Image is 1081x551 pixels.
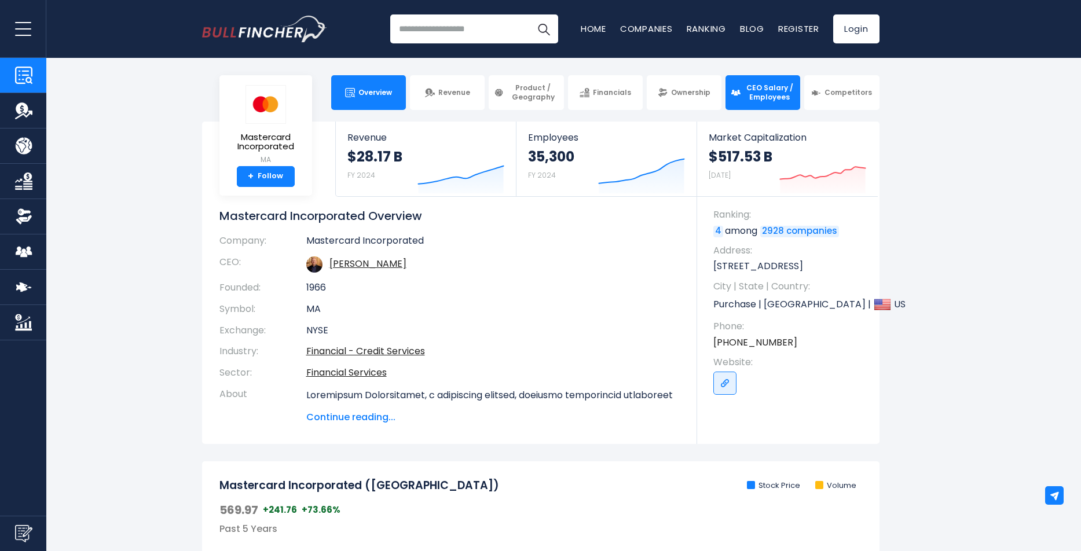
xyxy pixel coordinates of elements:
[219,341,306,362] th: Industry:
[489,75,563,110] a: Product / Geography
[229,155,303,165] small: MA
[593,88,631,97] span: Financials
[804,75,879,110] a: Competitors
[219,320,306,341] th: Exchange:
[713,244,868,257] span: Address:
[306,299,680,320] td: MA
[528,170,556,180] small: FY 2024
[740,23,764,35] a: Blog
[219,479,499,493] h2: Mastercard Incorporated ([GEOGRAPHIC_DATA])
[219,384,306,424] th: About
[747,481,800,491] li: Stock Price
[438,88,470,97] span: Revenue
[248,171,254,182] strong: +
[219,299,306,320] th: Symbol:
[263,504,297,516] span: +241.76
[528,148,574,166] strong: 35,300
[306,366,387,379] a: Financial Services
[528,132,685,143] span: Employees
[815,481,856,491] li: Volume
[306,344,425,358] a: Financial - Credit Services
[647,75,721,110] a: Ownership
[713,356,868,369] span: Website:
[825,88,872,97] span: Competitors
[713,372,736,395] a: Go to link
[219,252,306,277] th: CEO:
[219,522,277,535] span: Past 5 Years
[306,256,323,273] img: michael-miebach.jpg
[358,88,392,97] span: Overview
[410,75,485,110] a: Revenue
[237,166,295,187] a: +Follow
[697,122,878,196] a: Market Capitalization $517.53 B [DATE]
[219,277,306,299] th: Founded:
[713,296,868,313] p: Purchase | [GEOGRAPHIC_DATA] | US
[778,23,819,35] a: Register
[709,170,731,180] small: [DATE]
[833,14,880,43] a: Login
[507,83,558,101] span: Product / Geography
[713,336,797,349] a: [PHONE_NUMBER]
[713,260,868,273] p: [STREET_ADDRESS]
[760,226,839,237] a: 2928 companies
[713,226,723,237] a: 4
[713,225,868,237] p: among
[347,132,504,143] span: Revenue
[306,320,680,341] td: NYSE
[581,23,606,35] a: Home
[744,83,795,101] span: CEO Salary / Employees
[709,132,866,143] span: Market Capitalization
[306,277,680,299] td: 1966
[219,502,258,517] span: 569.97
[331,75,406,110] a: Overview
[306,410,680,424] span: Continue reading...
[302,504,340,516] span: +73.66%
[202,16,327,42] img: Bullfincher logo
[15,208,32,225] img: Ownership
[713,208,868,221] span: Ranking:
[229,133,303,152] span: Mastercard Incorporated
[329,257,406,270] a: ceo
[347,148,402,166] strong: $28.17 B
[219,362,306,384] th: Sector:
[202,16,327,42] a: Go to homepage
[347,170,375,180] small: FY 2024
[713,280,868,293] span: City | State | Country:
[336,122,516,196] a: Revenue $28.17 B FY 2024
[516,122,697,196] a: Employees 35,300 FY 2024
[529,14,558,43] button: Search
[725,75,800,110] a: CEO Salary / Employees
[306,235,680,252] td: Mastercard Incorporated
[219,235,306,252] th: Company:
[620,23,673,35] a: Companies
[228,85,303,166] a: Mastercard Incorporated MA
[687,23,726,35] a: Ranking
[219,208,680,223] h1: Mastercard Incorporated Overview
[713,320,868,333] span: Phone:
[671,88,710,97] span: Ownership
[568,75,643,110] a: Financials
[709,148,772,166] strong: $517.53 B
